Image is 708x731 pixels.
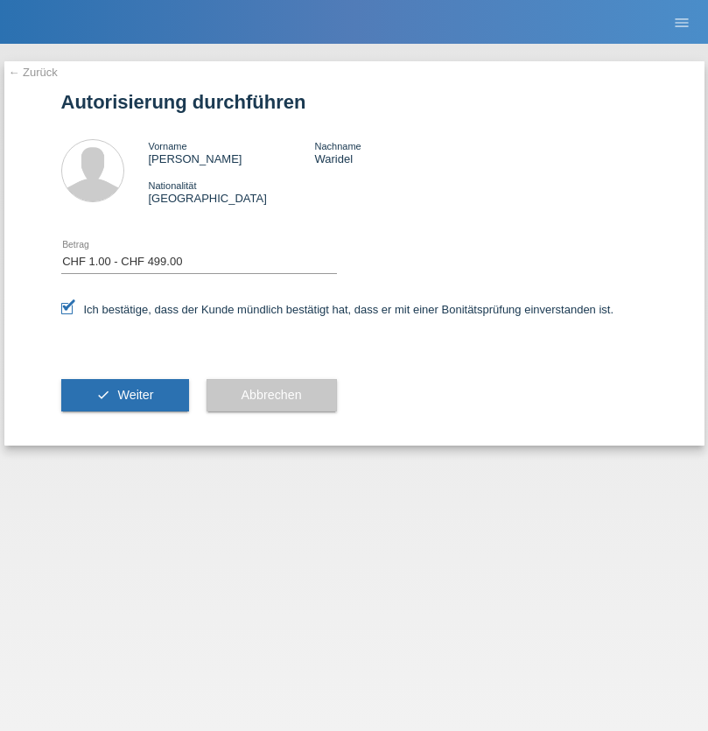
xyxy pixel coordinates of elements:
[61,303,614,316] label: Ich bestätige, dass der Kunde mündlich bestätigt hat, dass er mit einer Bonitätsprüfung einversta...
[673,14,690,32] i: menu
[149,180,197,191] span: Nationalität
[149,179,315,205] div: [GEOGRAPHIC_DATA]
[96,388,110,402] i: check
[207,379,337,412] button: Abbrechen
[117,388,153,402] span: Weiter
[9,66,58,79] a: ← Zurück
[242,388,302,402] span: Abbrechen
[314,139,480,165] div: Waridel
[149,139,315,165] div: [PERSON_NAME]
[664,17,699,27] a: menu
[61,91,648,113] h1: Autorisierung durchführen
[61,379,189,412] button: check Weiter
[314,141,361,151] span: Nachname
[149,141,187,151] span: Vorname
